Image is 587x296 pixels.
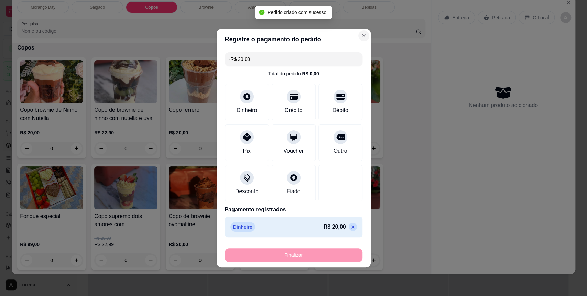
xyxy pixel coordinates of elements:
[229,52,358,66] input: Ex.: hambúrguer de cordeiro
[302,70,319,77] div: R$ 0,00
[283,147,304,155] div: Voucher
[230,222,256,232] p: Dinheiro
[324,223,346,231] p: R$ 20,00
[286,187,300,196] div: Fiado
[237,106,257,114] div: Dinheiro
[225,206,362,214] p: Pagamento registrados
[268,70,319,77] div: Total do pedido
[358,30,369,41] button: Close
[243,147,250,155] div: Pix
[217,29,371,50] header: Registre o pagamento do pedido
[285,106,303,114] div: Crédito
[259,10,265,15] span: check-circle
[235,187,259,196] div: Desconto
[333,147,347,155] div: Outro
[332,106,348,114] div: Débito
[268,10,328,15] span: Pedido criado com sucesso!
